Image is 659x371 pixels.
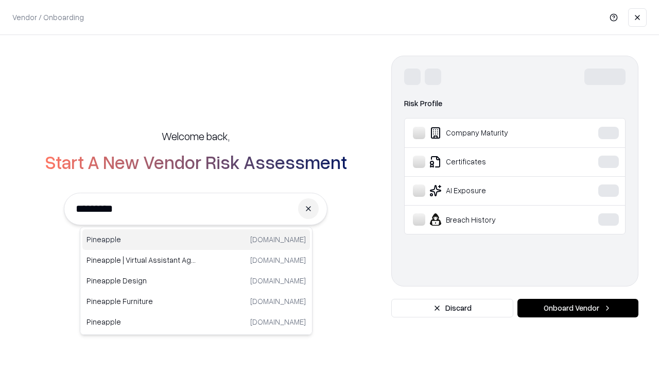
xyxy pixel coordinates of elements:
[413,127,567,139] div: Company Maturity
[162,129,230,143] h5: Welcome back,
[86,255,196,265] p: Pineapple | Virtual Assistant Agency
[250,255,306,265] p: [DOMAIN_NAME]
[250,275,306,286] p: [DOMAIN_NAME]
[86,234,196,245] p: Pineapple
[517,299,638,317] button: Onboard Vendor
[250,234,306,245] p: [DOMAIN_NAME]
[86,296,196,307] p: Pineapple Furniture
[250,316,306,327] p: [DOMAIN_NAME]
[86,316,196,327] p: Pineapple
[12,12,84,23] p: Vendor / Onboarding
[45,151,347,172] h2: Start A New Vendor Risk Assessment
[413,213,567,226] div: Breach History
[80,227,313,335] div: Suggestions
[413,156,567,168] div: Certificates
[413,184,567,197] div: AI Exposure
[391,299,513,317] button: Discard
[86,275,196,286] p: Pineapple Design
[250,296,306,307] p: [DOMAIN_NAME]
[404,97,626,110] div: Risk Profile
